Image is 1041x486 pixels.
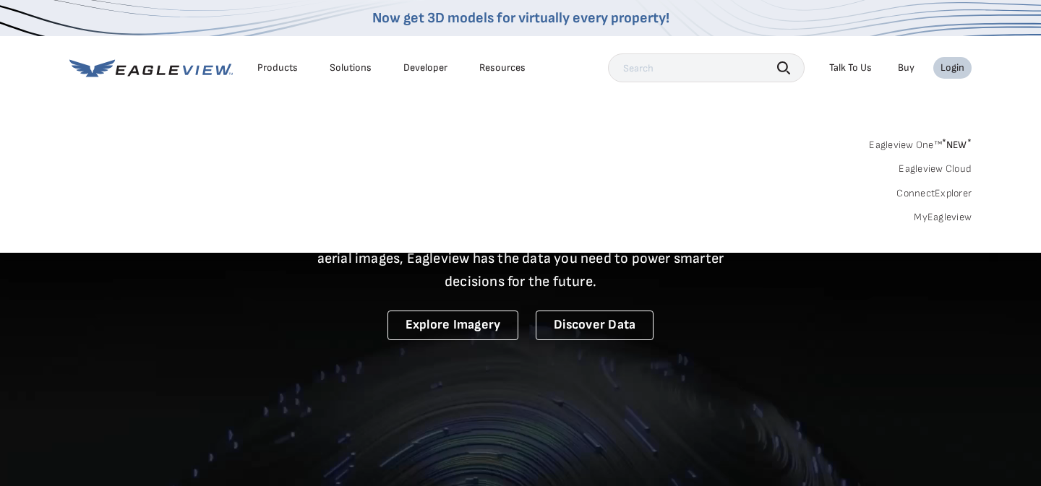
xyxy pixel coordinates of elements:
a: Eagleview Cloud [899,162,972,175]
a: Developer [403,61,447,74]
span: NEW [942,139,972,151]
a: Now get 3D models for virtually every property! [372,9,669,27]
div: Resources [479,61,526,74]
a: Buy [898,61,914,74]
a: Explore Imagery [387,311,519,340]
div: Talk To Us [829,61,872,74]
a: Discover Data [536,311,654,340]
a: ConnectExplorer [896,187,972,200]
a: Eagleview One™*NEW* [869,134,972,151]
input: Search [608,53,805,82]
div: Solutions [330,61,372,74]
div: Products [257,61,298,74]
div: Login [941,61,964,74]
a: MyEagleview [914,211,972,224]
p: A new era starts here. Built on more than 3.5 billion high-resolution aerial images, Eagleview ha... [299,224,742,293]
